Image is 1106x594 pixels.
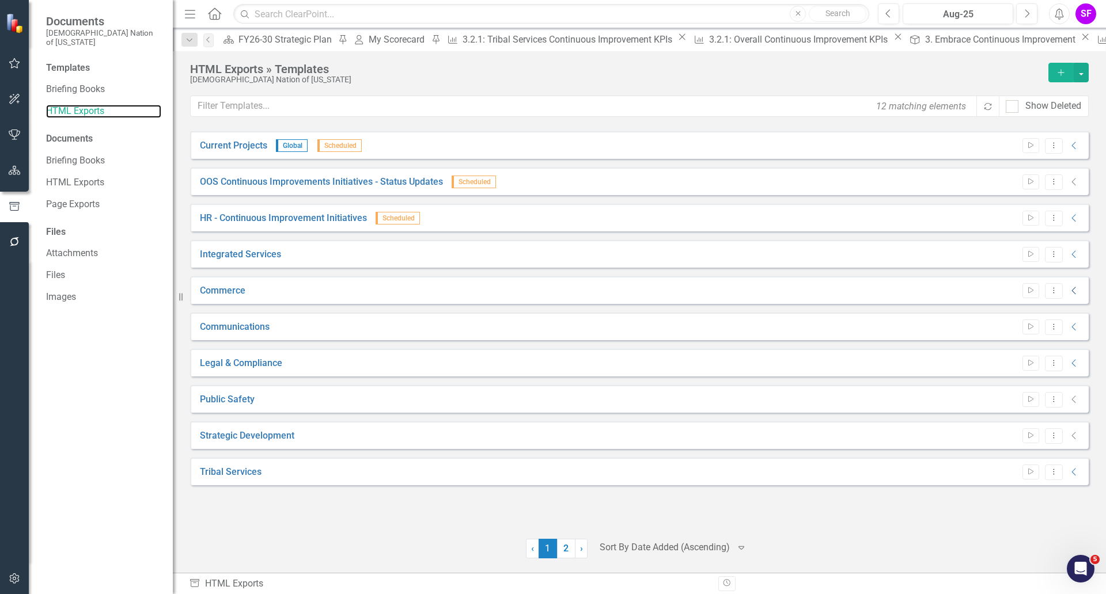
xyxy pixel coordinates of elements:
a: 3. Embrace Continuous Improvement [905,32,1078,47]
a: Tribal Services [200,466,262,479]
div: My Scorecard [369,32,428,47]
div: Documents [46,132,161,146]
span: › [580,543,583,554]
a: HTML Exports [46,176,161,189]
small: [DEMOGRAPHIC_DATA] Nation of [US_STATE] [46,28,161,47]
a: FY26-30 Strategic Plan [219,32,335,47]
a: Attachments [46,247,161,260]
a: 3.2.1: Tribal Services Continuous Improvement KPIs [443,32,675,47]
a: Briefing Books [46,154,161,167]
a: HR - Continuous Improvement Initiatives [200,212,367,225]
span: Search [825,9,850,18]
iframe: Intercom live chat [1067,555,1094,582]
button: Search [809,6,866,22]
div: Show Deleted [1025,100,1081,113]
a: Page Exports [46,198,161,211]
span: 1 [539,539,557,558]
a: Images [46,291,161,304]
a: Legal & Compliance [200,357,282,370]
div: 3.2.1: Overall Continuous Improvement KPIs [709,32,891,47]
div: HTML Exports » Templates [190,63,1043,75]
a: OOS Continuous Improvements Initiatives - Status Updates [200,176,443,189]
div: 12 matching elements [873,97,969,116]
a: Communications [200,321,270,334]
span: 5 [1090,555,1100,564]
div: FY26-30 Strategic Plan [238,32,335,47]
div: 3. Embrace Continuous Improvement [925,32,1078,47]
a: 3.2.1: Overall Continuous Improvement KPIs [690,32,891,47]
input: Search ClearPoint... [233,4,869,24]
span: ‹ [531,543,534,554]
a: 2 [557,539,575,558]
a: Commerce [200,284,245,298]
span: Scheduled [376,212,420,224]
a: Integrated Services [200,248,281,261]
span: Scheduled [317,139,362,152]
div: Aug-25 [907,7,1009,21]
a: Current Projects [200,139,267,153]
div: HTML Exports [189,577,268,591]
div: Files [46,226,161,239]
div: 3.2.1: Tribal Services Continuous Improvement KPIs [463,32,675,47]
button: SF [1075,3,1096,24]
a: Briefing Books [46,83,161,96]
a: My Scorecard [350,32,428,47]
span: Global [276,139,308,152]
div: Templates [46,62,161,75]
img: ClearPoint Strategy [6,13,26,33]
button: Aug-25 [903,3,1013,24]
span: Scheduled [452,176,496,188]
a: HTML Exports [46,105,161,118]
span: Documents [46,14,161,28]
div: [DEMOGRAPHIC_DATA] Nation of [US_STATE] [190,75,1043,84]
input: Filter Templates... [190,96,978,117]
a: Strategic Development [200,429,294,443]
a: Files [46,269,161,282]
a: Public Safety [200,393,255,406]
